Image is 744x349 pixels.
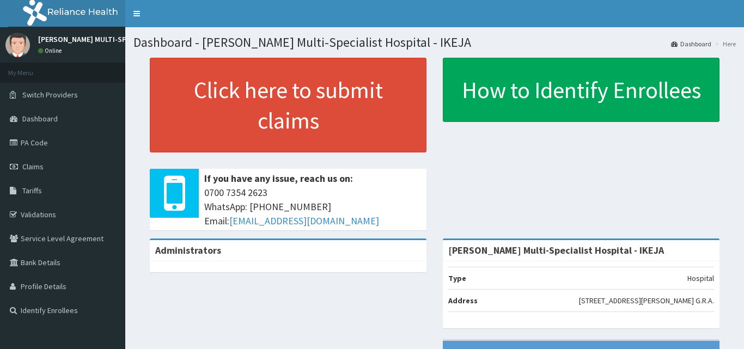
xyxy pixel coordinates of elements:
span: Switch Providers [22,90,78,100]
span: Dashboard [22,114,58,124]
img: User Image [5,33,30,57]
a: Online [38,47,64,54]
span: Claims [22,162,44,172]
strong: [PERSON_NAME] Multi-Specialist Hospital - IKEJA [448,244,664,256]
a: [EMAIL_ADDRESS][DOMAIN_NAME] [229,215,379,227]
li: Here [712,39,736,48]
b: Address [448,296,478,305]
b: If you have any issue, reach us on: [204,172,353,185]
b: Type [448,273,466,283]
span: 0700 7354 2623 WhatsApp: [PHONE_NUMBER] Email: [204,186,421,228]
span: Tariffs [22,186,42,195]
a: How to Identify Enrollees [443,58,719,122]
a: Click here to submit claims [150,58,426,152]
p: [PERSON_NAME] MULTI-SPECIALIST HOSPITAL [38,35,192,43]
b: Administrators [155,244,221,256]
h1: Dashboard - [PERSON_NAME] Multi-Specialist Hospital - IKEJA [133,35,736,50]
p: Hospital [687,273,714,284]
a: Dashboard [671,39,711,48]
p: [STREET_ADDRESS][PERSON_NAME] G.R.A. [579,295,714,306]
